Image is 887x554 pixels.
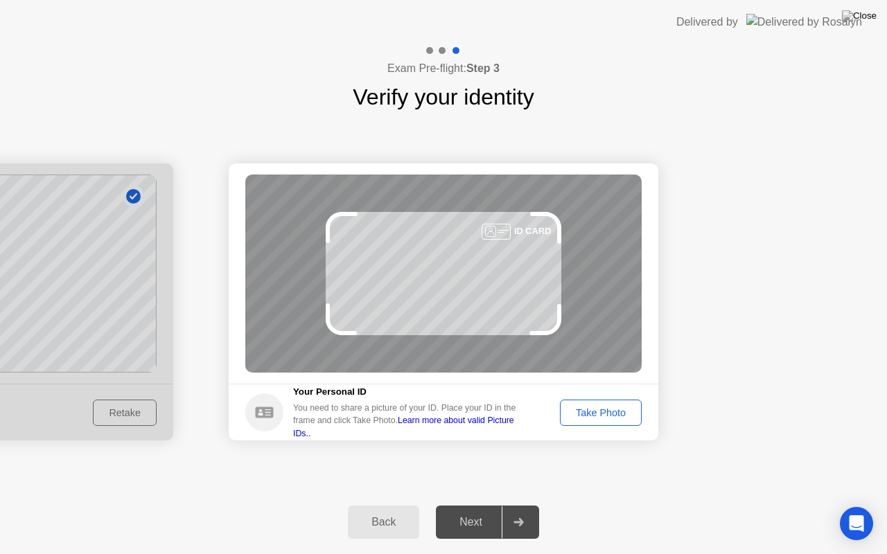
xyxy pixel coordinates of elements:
a: Learn more about valid Picture IDs.. [293,415,514,438]
h5: Your Personal ID [293,385,526,399]
h1: Verify your identity [353,80,534,114]
b: Step 3 [466,62,500,74]
div: ID CARD [514,224,551,238]
div: Take Photo [565,407,637,418]
h4: Exam Pre-flight: [387,60,500,77]
div: Next [440,516,502,528]
button: Back [348,506,419,539]
div: Open Intercom Messenger [840,507,873,540]
div: You need to share a picture of your ID. Place your ID in the frame and click Take Photo. [293,402,526,440]
button: Next [436,506,539,539]
img: Delivered by Rosalyn [746,14,862,30]
img: Close [842,10,877,21]
div: Delivered by [676,14,738,30]
button: Take Photo [560,400,642,426]
div: Back [352,516,415,528]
